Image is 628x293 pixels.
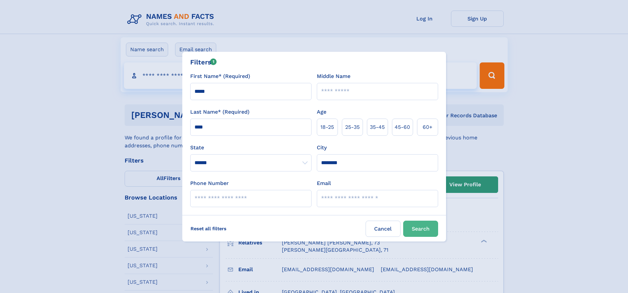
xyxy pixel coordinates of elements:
label: State [190,144,312,152]
span: 45‑60 [395,123,410,131]
label: Last Name* (Required) [190,108,250,116]
span: 35‑45 [370,123,385,131]
span: 18‑25 [320,123,334,131]
label: City [317,144,327,152]
button: Search [403,221,438,237]
label: Phone Number [190,179,229,187]
div: Filters [190,57,217,67]
label: Age [317,108,326,116]
label: Middle Name [317,72,350,80]
label: Cancel [366,221,401,237]
label: Email [317,179,331,187]
span: 25‑35 [345,123,360,131]
span: 60+ [423,123,433,131]
label: Reset all filters [186,221,231,237]
label: First Name* (Required) [190,72,250,80]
